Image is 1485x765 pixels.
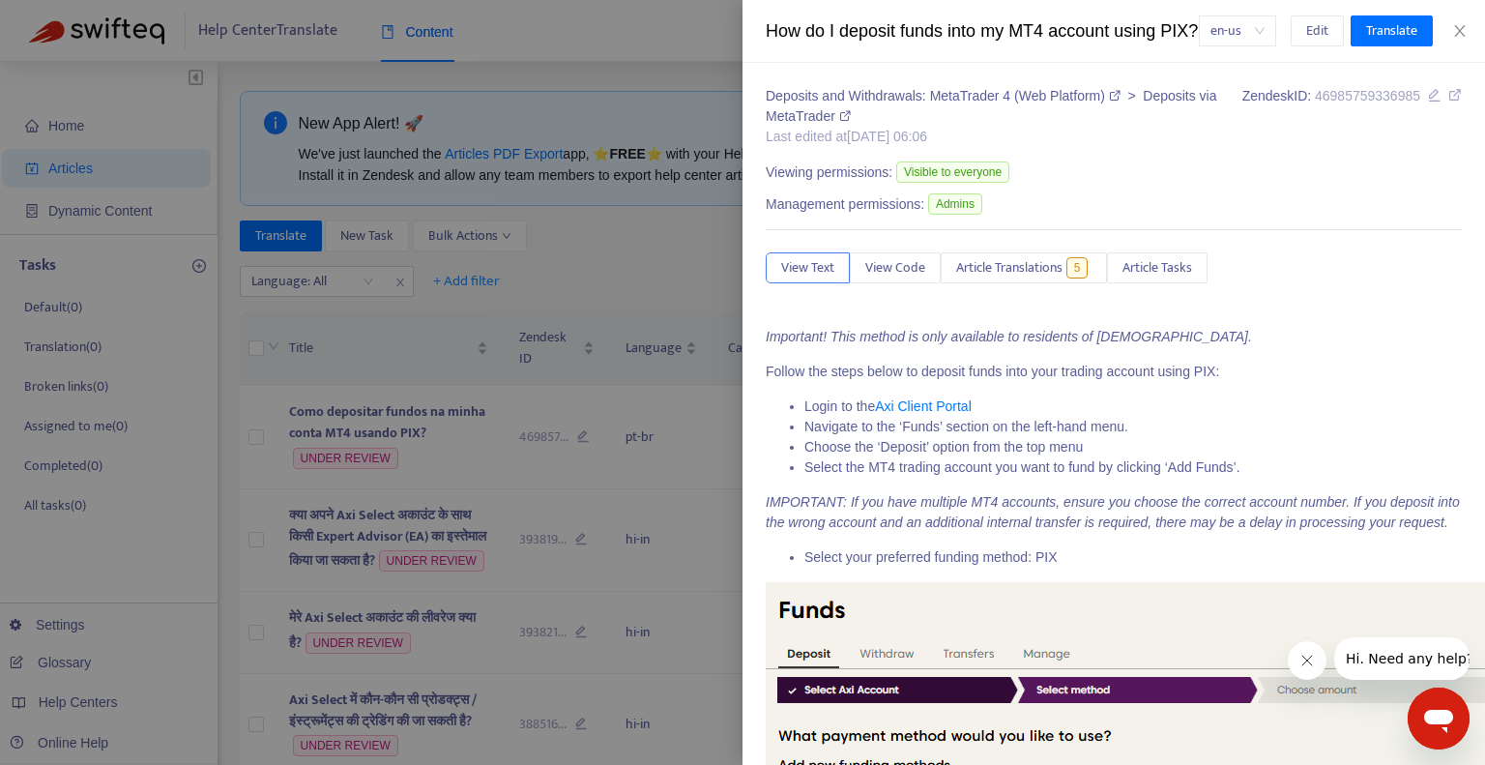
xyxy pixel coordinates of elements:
span: Edit [1306,20,1328,42]
em: IMPORTANT: If you have multiple MT4 accounts, ensure you choose the correct account number. If yo... [766,494,1460,530]
button: Close [1446,22,1473,41]
li: Navigate to the ‘Funds’ section on the left-hand menu. [804,417,1462,437]
button: Edit [1291,15,1344,46]
span: Management permissions: [766,194,924,215]
span: Hi. Need any help? [12,14,139,29]
span: Viewing permissions: [766,162,892,183]
iframe: Fechar mensagem [1288,641,1326,680]
button: Translate [1351,15,1433,46]
button: View Text [766,252,850,283]
li: Select the MT4 trading account you want to fund by clicking ‘Add Funds’. [804,457,1462,478]
div: Zendesk ID: [1242,86,1462,147]
iframe: Mensagem da empresa [1334,637,1470,680]
span: Admins [928,193,982,215]
span: View Code [865,257,925,279]
span: close [1452,23,1468,39]
div: Last edited at [DATE] 06:06 [766,127,1220,147]
iframe: Botão para abrir a janela de mensagens [1408,688,1470,750]
span: 46985759336985 [1315,88,1420,103]
div: How do I deposit funds into my MT4 account using PIX? [766,18,1199,44]
em: Important! This method is only available to residents of [DEMOGRAPHIC_DATA]. [766,329,1252,344]
span: View Text [781,257,834,279]
a: Axi Client Portal [875,398,972,414]
a: Deposits via MetaTrader [766,88,1217,124]
span: Translate [1366,20,1417,42]
span: en-us [1210,16,1265,45]
li: Select your preferred funding method: PIX [804,547,1462,568]
button: View Code [850,252,941,283]
li: Choose the ‘Deposit’ option from the top menu [804,437,1462,457]
div: > [766,86,1220,127]
li: Login to the [804,397,1462,417]
a: Deposits and Withdrawals: MetaTrader 4 (Web Platform) [766,88,1124,103]
button: Article Translations5 [941,252,1107,283]
p: Follow the steps below to deposit funds into your trading account using PIX: [766,362,1462,382]
span: 5 [1066,257,1089,279]
span: Article Tasks [1122,257,1192,279]
span: Article Translations [956,257,1063,279]
button: Article Tasks [1107,252,1208,283]
span: Visible to everyone [896,162,1009,183]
